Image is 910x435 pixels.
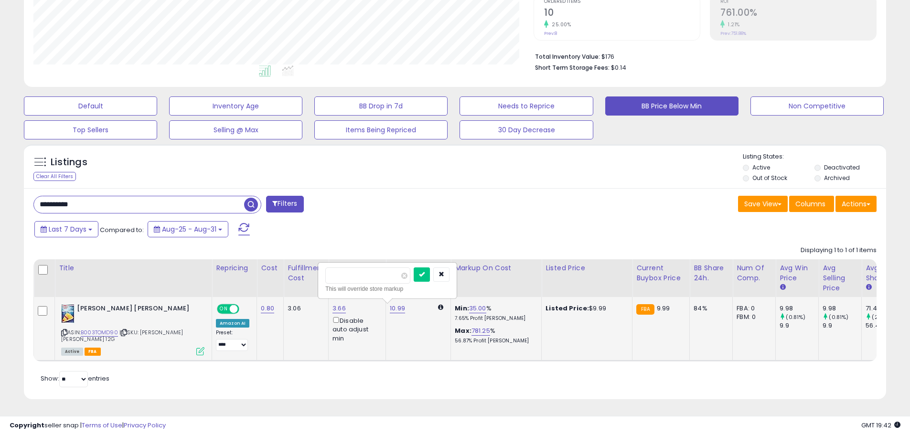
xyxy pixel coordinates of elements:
span: ON [218,305,230,313]
label: Out of Stock [752,174,787,182]
p: 7.65% Profit [PERSON_NAME] [455,315,534,322]
strong: Copyright [10,421,44,430]
button: Aug-25 - Aug-31 [148,221,228,237]
div: $9.99 [546,304,625,313]
a: Terms of Use [82,421,122,430]
b: Total Inventory Value: [535,53,600,61]
div: 9.98 [780,304,818,313]
span: Compared to: [100,225,144,234]
button: Save View [738,196,788,212]
a: Privacy Policy [124,421,166,430]
span: Last 7 Days [49,224,86,234]
th: The percentage added to the cost of goods (COGS) that forms the calculator for Min & Max prices. [451,259,542,297]
small: (0.81%) [829,313,848,321]
b: Min: [455,304,469,313]
button: Selling @ Max [169,120,302,139]
span: 2025-09-8 19:42 GMT [861,421,900,430]
small: Prev: 8 [544,31,557,36]
small: (26.58%) [872,313,896,321]
a: 10.99 [390,304,405,313]
a: B003TOMD90 [81,329,118,337]
div: 71.43% [866,304,904,313]
div: Clear All Filters [33,172,76,181]
button: Last 7 Days [34,221,98,237]
h2: 10 [544,7,700,20]
div: Markup on Cost [455,263,537,273]
div: Preset: [216,329,249,351]
div: FBM: 0 [737,313,768,321]
div: Amazon AI [216,319,249,328]
b: [PERSON_NAME] [PERSON_NAME] [77,304,193,316]
span: OFF [238,305,253,313]
span: FBA [85,348,101,356]
div: Listed Price [546,263,628,273]
p: Listing States: [743,152,886,161]
div: Current Buybox Price [636,263,685,283]
div: % [455,304,534,322]
p: 56.87% Profit [PERSON_NAME] [455,338,534,344]
button: Inventory Age [169,96,302,116]
button: Non Competitive [750,96,884,116]
button: Filters [266,196,303,212]
small: 25.00% [548,21,571,28]
small: (0.81%) [786,313,805,321]
small: 1.21% [725,21,740,28]
button: Needs to Reprice [460,96,593,116]
button: Columns [789,196,834,212]
button: BB Price Below Min [605,96,739,116]
button: Actions [835,196,877,212]
b: Short Term Storage Fees: [535,64,610,72]
small: FBA [636,304,654,315]
h2: 761.00% [720,7,876,20]
div: Displaying 1 to 1 of 1 items [801,246,877,255]
button: Top Sellers [24,120,157,139]
span: Columns [795,199,825,209]
b: Listed Price: [546,304,589,313]
div: ASIN: [61,304,204,354]
a: 0.80 [261,304,274,313]
small: Avg Win Price. [780,283,785,292]
span: 9.99 [657,304,670,313]
small: Avg BB Share. [866,283,871,292]
div: Avg Win Price [780,263,814,283]
div: seller snap | | [10,421,166,430]
span: $0.14 [611,63,626,72]
span: | SKU: [PERSON_NAME] [PERSON_NAME] 12G [61,329,183,343]
span: Aug-25 - Aug-31 [162,224,216,234]
div: Avg BB Share [866,263,900,283]
button: Default [24,96,157,116]
div: FBA: 0 [737,304,768,313]
label: Deactivated [824,163,860,171]
h5: Listings [51,156,87,169]
div: 84% [694,304,725,313]
div: 9.9 [823,321,861,330]
div: 56.43% [866,321,904,330]
div: Avg Selling Price [823,263,857,293]
li: $176 [535,50,869,62]
div: 9.9 [780,321,818,330]
div: BB Share 24h. [694,263,728,283]
span: All listings currently available for purchase on Amazon [61,348,83,356]
div: Fulfillment Cost [288,263,324,283]
div: % [455,327,534,344]
button: BB Drop in 7d [314,96,448,116]
div: Title [59,263,208,273]
div: Cost [261,263,279,273]
div: Disable auto adjust min [332,315,378,343]
label: Archived [824,174,850,182]
button: 30 Day Decrease [460,120,593,139]
div: 9.98 [823,304,861,313]
div: Repricing [216,263,253,273]
div: Num of Comp. [737,263,771,283]
div: This will override store markup [325,284,450,294]
a: 781.25 [471,326,490,336]
span: Show: entries [41,374,109,383]
a: 3.66 [332,304,346,313]
a: 35.00 [469,304,486,313]
b: Max: [455,326,471,335]
button: Items Being Repriced [314,120,448,139]
img: 41DVD+f9hCL._SL40_.jpg [61,304,75,323]
label: Active [752,163,770,171]
small: Prev: 751.88% [720,31,746,36]
div: 3.06 [288,304,321,313]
